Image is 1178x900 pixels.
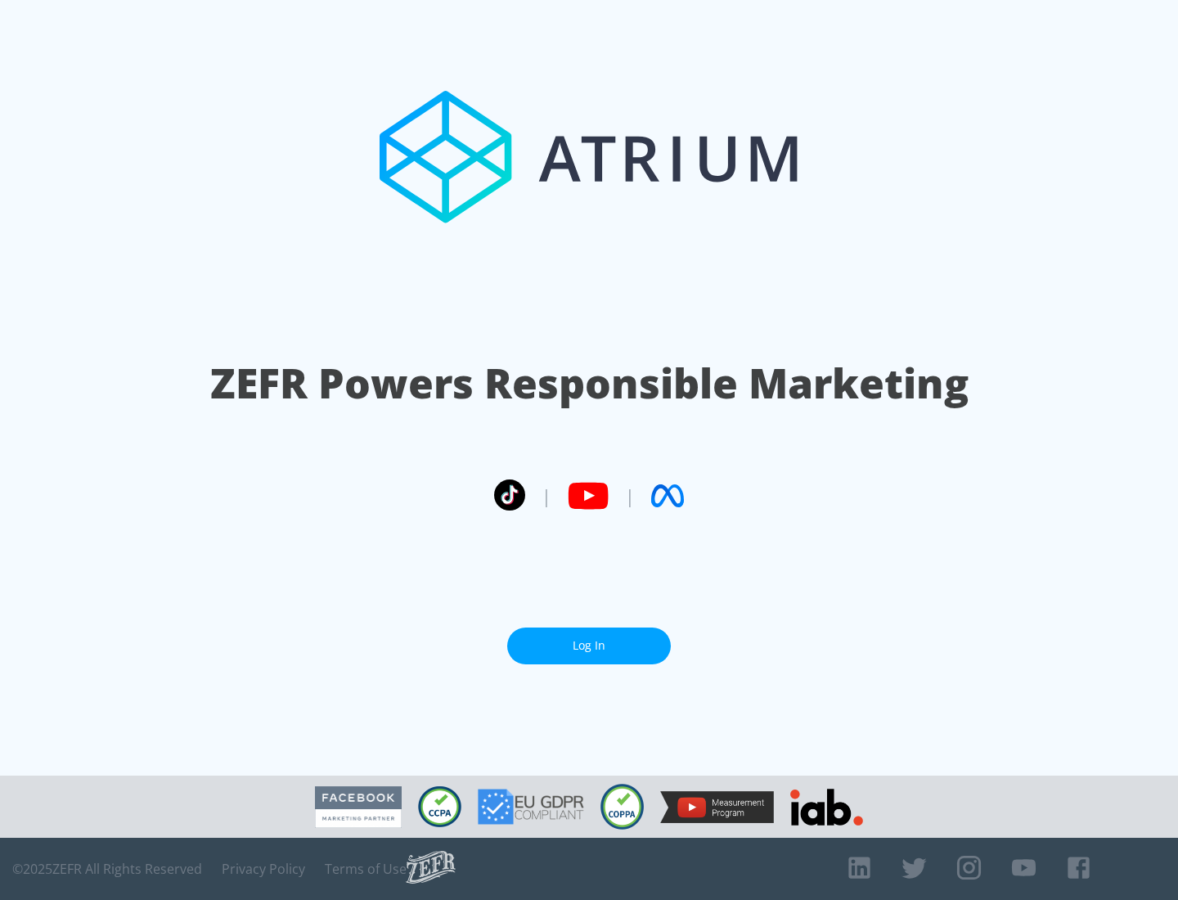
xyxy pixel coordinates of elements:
img: IAB [790,789,863,826]
img: YouTube Measurement Program [660,791,774,823]
img: GDPR Compliant [478,789,584,825]
img: COPPA Compliant [600,784,644,830]
h1: ZEFR Powers Responsible Marketing [210,355,969,412]
a: Terms of Use [325,861,407,877]
span: | [542,484,551,508]
img: Facebook Marketing Partner [315,786,402,828]
a: Privacy Policy [222,861,305,877]
a: Log In [507,628,671,664]
span: © 2025 ZEFR All Rights Reserved [12,861,202,877]
span: | [625,484,635,508]
img: CCPA Compliant [418,786,461,827]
